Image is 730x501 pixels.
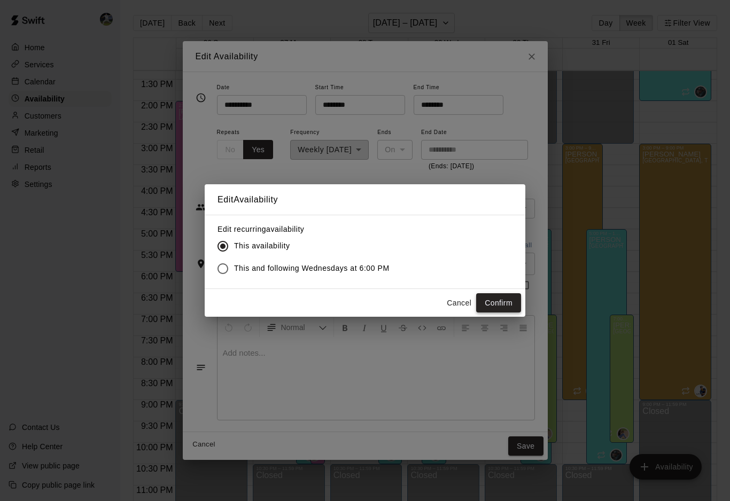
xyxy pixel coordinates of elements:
h2: Edit Availability [205,184,525,215]
button: Confirm [476,293,521,313]
span: This and following Wednesdays at 6:00 PM [234,263,390,274]
button: Cancel [442,293,476,313]
span: This availability [234,240,290,252]
label: Edit recurring availability [218,224,398,234]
